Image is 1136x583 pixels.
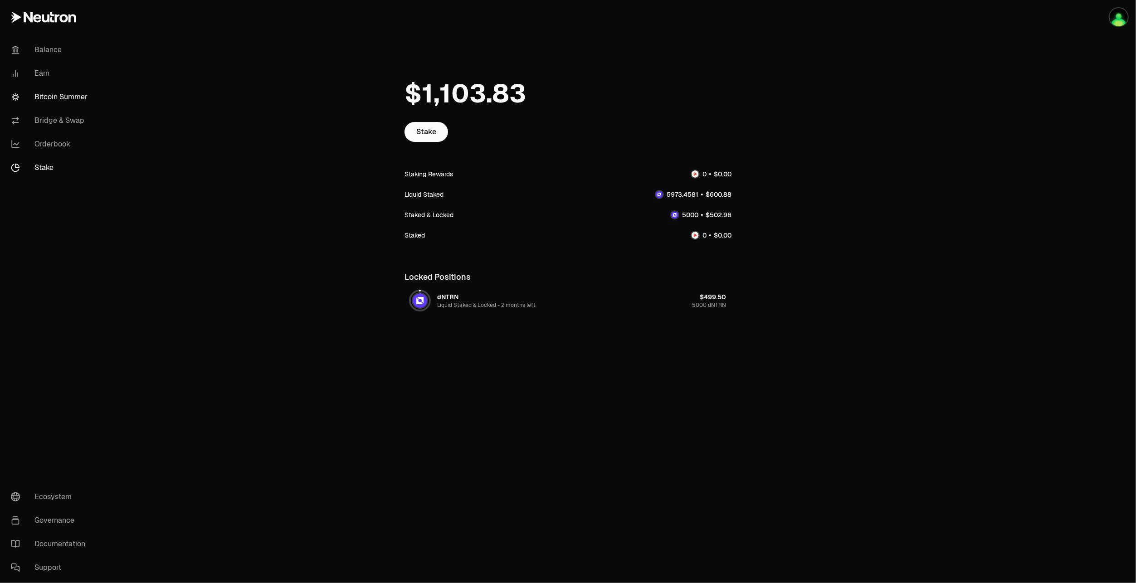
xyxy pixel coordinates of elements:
[4,485,98,509] a: Ecosystem
[4,85,98,109] a: Bitcoin Summer
[405,267,731,287] div: Locked Positions
[4,509,98,532] a: Governance
[4,62,98,85] a: Earn
[4,38,98,62] a: Balance
[413,293,427,308] img: dNTRN Logo
[405,231,425,240] div: Staked
[692,170,699,178] img: NTRN Logo
[501,301,536,309] span: 2 months left
[4,156,98,180] a: Stake
[405,210,453,219] div: Staked & Locked
[437,301,501,309] span: Liquid Staked & Locked -
[4,556,98,579] a: Support
[405,122,448,142] a: Stake
[4,132,98,156] a: Orderbook
[692,232,699,239] img: NTRN Logo
[692,301,726,309] div: 5000 dNTRN
[4,109,98,132] a: Bridge & Swap
[1110,8,1128,26] img: reward
[405,170,453,179] div: Staking Rewards
[671,211,678,219] img: dNTRN Logo
[700,292,726,301] div: $499.50
[656,191,663,198] img: dNTRN Logo
[437,292,458,301] div: dNTRN
[405,190,444,199] div: Liquid Staked
[4,532,98,556] a: Documentation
